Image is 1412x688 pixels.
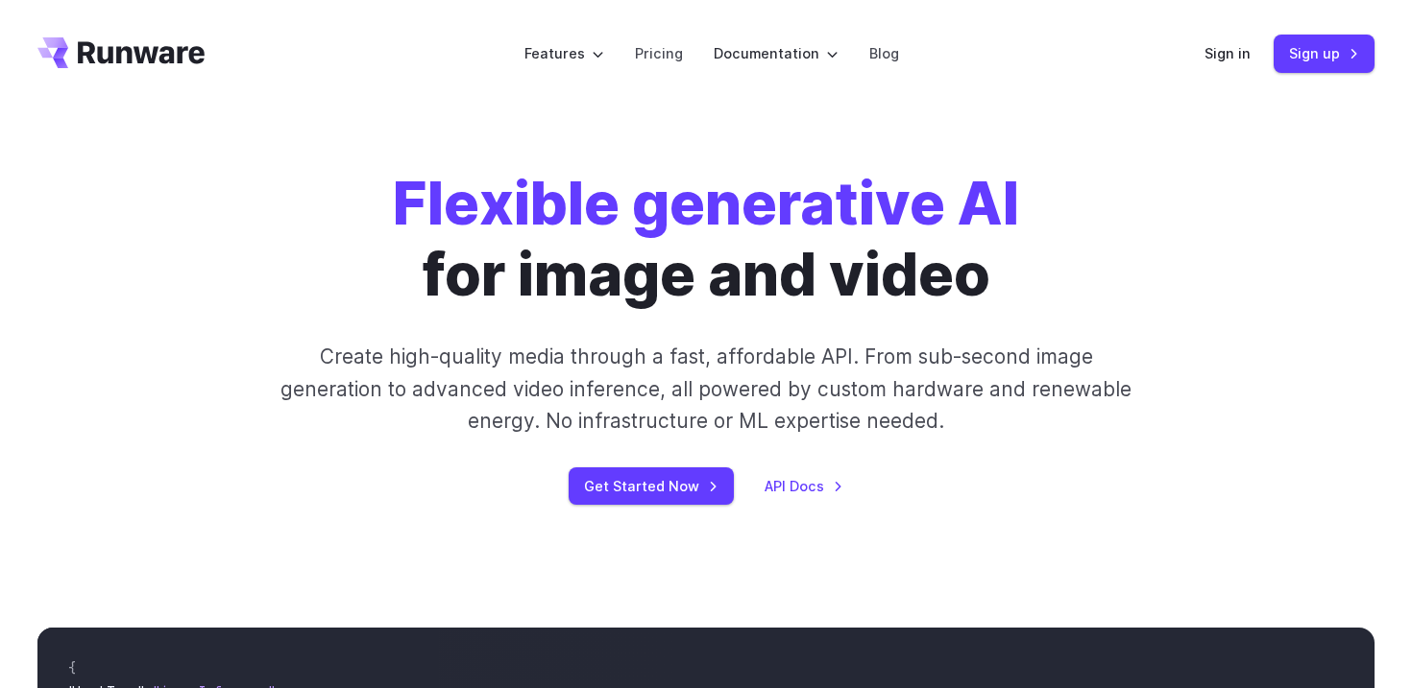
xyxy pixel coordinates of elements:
strong: Flexible generative AI [393,168,1019,239]
a: Sign up [1274,35,1375,72]
p: Create high-quality media through a fast, affordable API. From sub-second image generation to adv... [279,341,1134,437]
a: Pricing [635,42,683,64]
a: Go to / [37,37,205,68]
label: Features [524,42,604,64]
a: API Docs [765,475,843,497]
a: Sign in [1205,42,1251,64]
a: Blog [869,42,899,64]
label: Documentation [714,42,839,64]
span: { [68,659,76,676]
a: Get Started Now [569,467,734,505]
h1: for image and video [393,169,1019,310]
